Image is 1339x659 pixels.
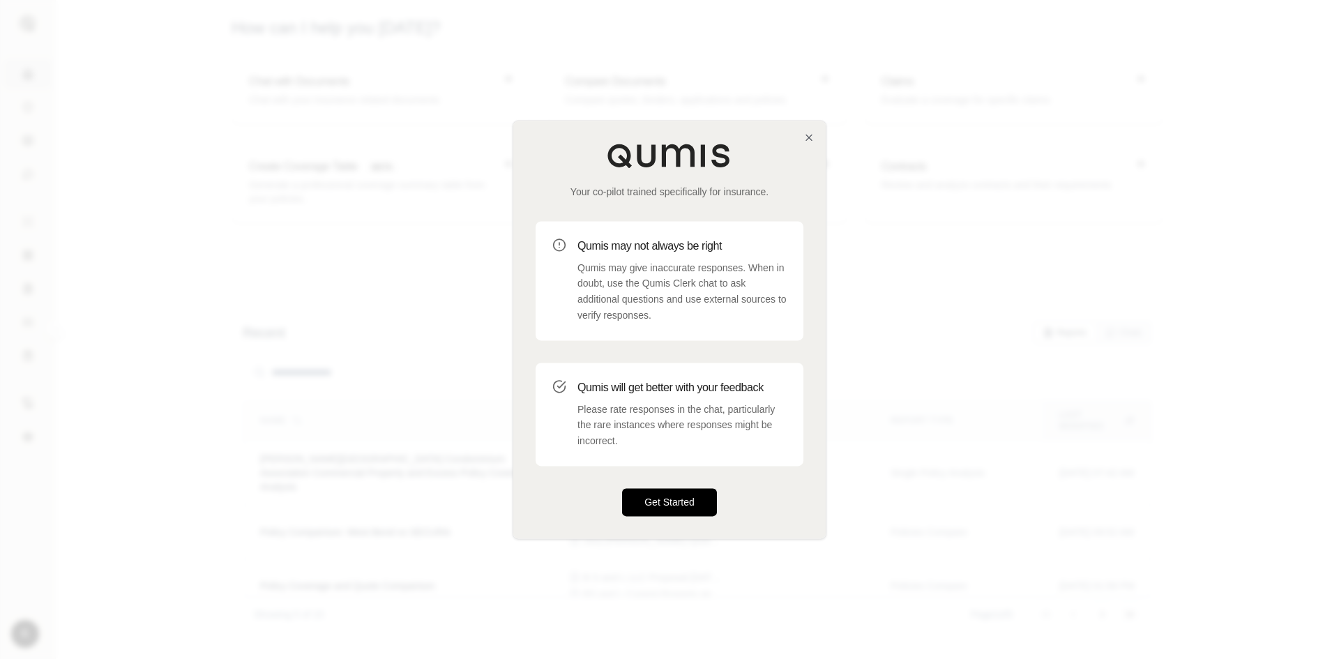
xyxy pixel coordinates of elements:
h3: Qumis may not always be right [577,238,787,255]
h3: Qumis will get better with your feedback [577,379,787,396]
img: Qumis Logo [607,143,732,168]
p: Your co-pilot trained specifically for insurance. [536,185,803,199]
p: Qumis may give inaccurate responses. When in doubt, use the Qumis Clerk chat to ask additional qu... [577,260,787,324]
p: Please rate responses in the chat, particularly the rare instances where responses might be incor... [577,402,787,449]
button: Get Started [622,488,717,516]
